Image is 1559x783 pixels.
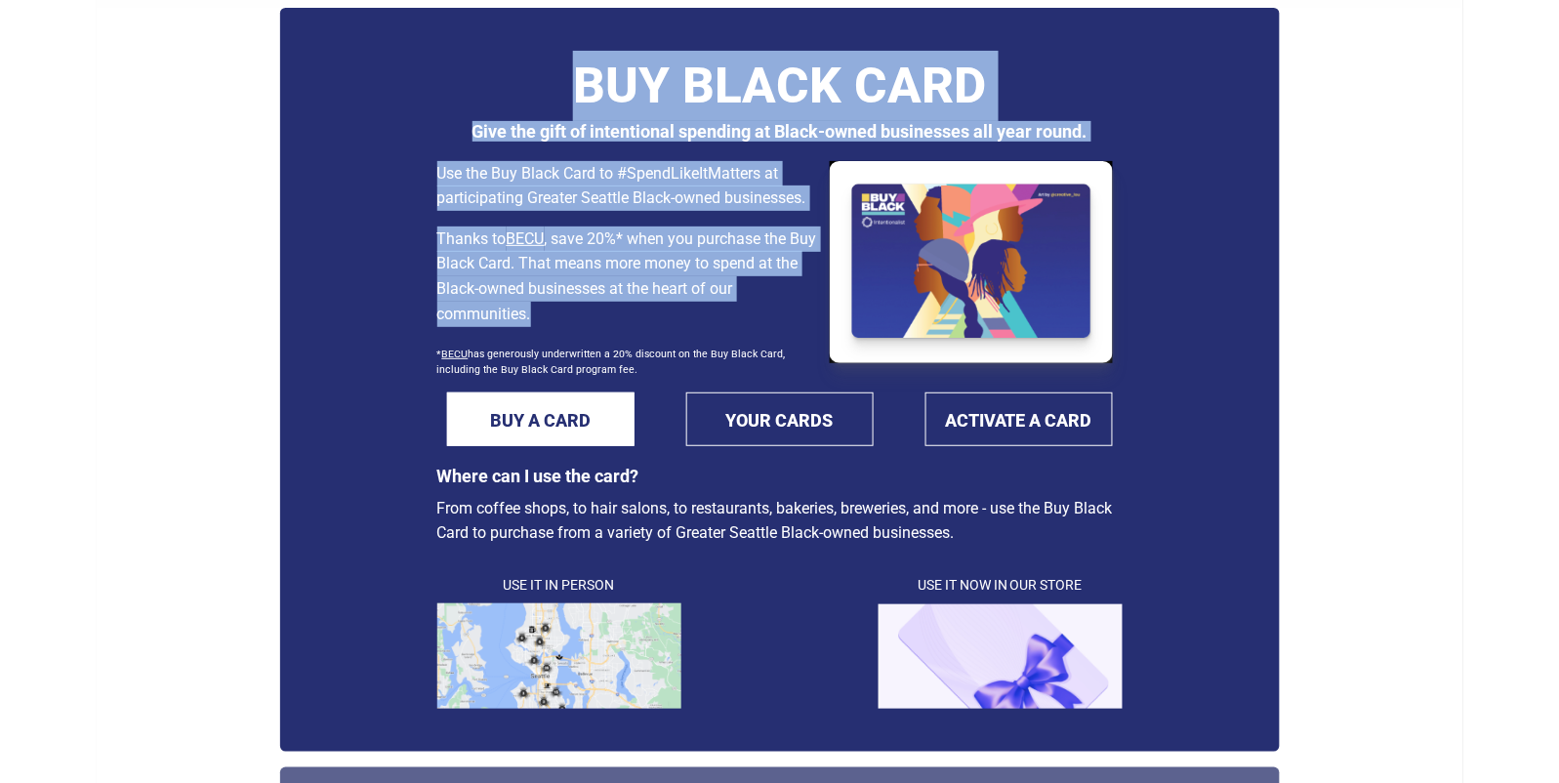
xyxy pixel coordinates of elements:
h4: Use It Now in Our Store [879,576,1123,596]
a: BECU [442,348,469,360]
h4: Use It in Person [437,576,681,596]
a: ACTIVATE A CARD [925,392,1113,446]
a: YOUR CARDS [686,392,874,446]
a: BECU [507,229,545,248]
sub: * has generously underwritten a 20% discount on the Buy Black Card, including the Buy Black Card ... [437,348,786,376]
a: BUY A CARD [447,392,635,446]
p: Thanks to , save 20%* when you purchase the Buy Black Card. That means more money to spend at the... [437,227,820,326]
p: From coffee shops, to hair salons, to restaurants, bakeries, breweries, and more - use the Buy Bl... [437,496,1123,546]
h3: Where can I use the card? [437,466,1123,486]
p: Use the Buy Black Card to #SpendLikeItMatters at participating Greater Seattle Black-owned busine... [437,161,820,211]
img: cardpurple1.png [879,603,1123,709]
h3: Give the gift of intentional spending at Black-owned businesses all year round. [437,121,1123,142]
img: Buy Black Card [830,161,1113,362]
img: map.png [437,603,681,709]
h1: BUY BLACK CARD [437,51,1123,111]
